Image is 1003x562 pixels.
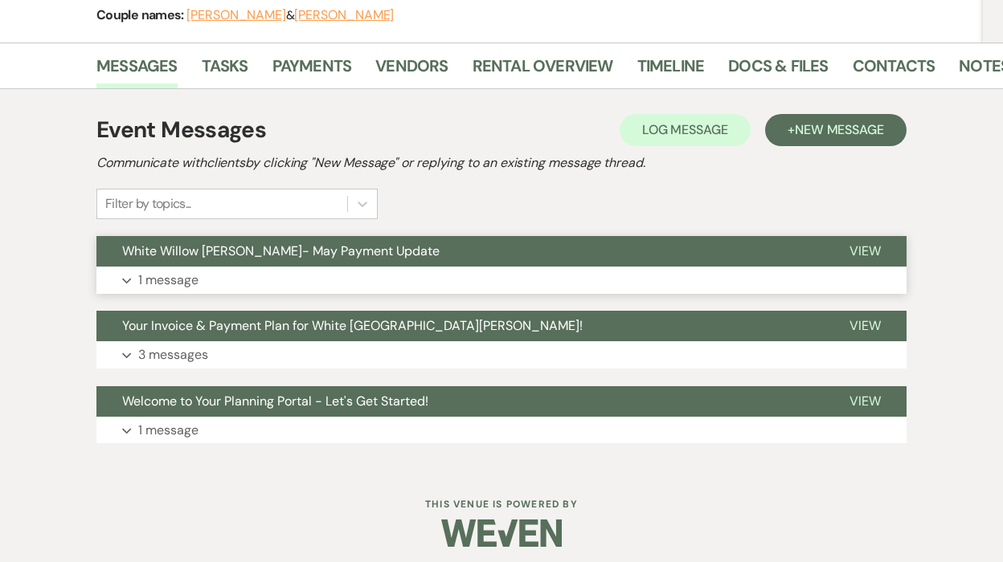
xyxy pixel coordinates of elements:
h1: Event Messages [96,113,266,147]
h2: Communicate with clients by clicking "New Message" or replying to an existing message thread. [96,153,907,173]
button: White Willow [PERSON_NAME]- May Payment Update [96,236,824,267]
span: Log Message [642,121,728,138]
button: [PERSON_NAME] [294,9,394,22]
a: Contacts [853,53,935,88]
a: Tasks [202,53,248,88]
a: Messages [96,53,178,88]
span: View [849,242,881,259]
a: Timeline [637,53,705,88]
span: Couple names: [96,6,186,23]
div: Filter by topics... [105,194,191,214]
button: Welcome to Your Planning Portal - Let's Get Started! [96,386,824,417]
a: Vendors [375,53,448,88]
span: View [849,393,881,409]
span: New Message [795,121,884,138]
img: Weven Logo [441,505,562,561]
button: 3 messages [96,341,907,369]
button: 1 message [96,417,907,444]
span: & [186,7,394,23]
p: 1 message [138,270,199,291]
span: View [849,317,881,334]
button: Your Invoice & Payment Plan for White [GEOGRAPHIC_DATA][PERSON_NAME]! [96,311,824,341]
a: Rental Overview [473,53,613,88]
button: Log Message [620,114,751,146]
button: [PERSON_NAME] [186,9,286,22]
span: White Willow [PERSON_NAME]- May Payment Update [122,242,440,259]
a: Docs & Files [728,53,828,88]
span: Welcome to Your Planning Portal - Let's Get Started! [122,393,428,409]
button: 1 message [96,267,907,294]
button: View [824,311,907,341]
a: Payments [272,53,352,88]
button: View [824,236,907,267]
button: View [824,386,907,417]
button: +New Message [765,114,907,146]
p: 3 messages [138,344,208,365]
span: Your Invoice & Payment Plan for White [GEOGRAPHIC_DATA][PERSON_NAME]! [122,317,583,334]
p: 1 message [138,420,199,441]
